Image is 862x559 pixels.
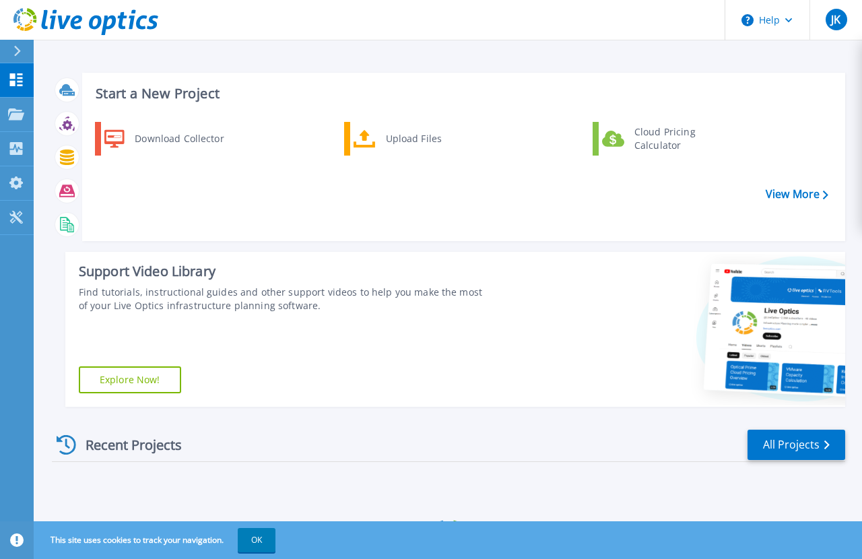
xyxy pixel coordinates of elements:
[52,428,200,461] div: Recent Projects
[79,263,484,280] div: Support Video Library
[37,528,275,552] span: This site uses cookies to track your navigation.
[95,122,233,156] a: Download Collector
[96,86,828,101] h3: Start a New Project
[238,528,275,552] button: OK
[344,122,482,156] a: Upload Files
[766,188,828,201] a: View More
[628,125,727,152] div: Cloud Pricing Calculator
[379,125,479,152] div: Upload Files
[593,122,731,156] a: Cloud Pricing Calculator
[79,286,484,313] div: Find tutorials, instructional guides and other support videos to help you make the most of your L...
[128,125,230,152] div: Download Collector
[79,366,181,393] a: Explore Now!
[748,430,845,460] a: All Projects
[831,14,840,25] span: JK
